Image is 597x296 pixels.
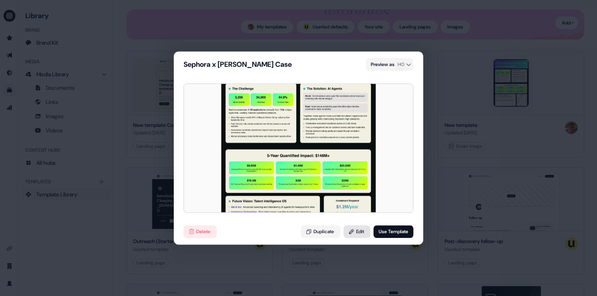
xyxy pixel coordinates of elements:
[301,225,340,238] button: Duplicate
[366,58,413,71] button: Preview asHO
[344,225,370,238] button: Edit
[374,225,413,238] button: Use Template
[371,60,394,68] span: Preview as
[184,225,217,238] button: Delete
[398,60,404,68] div: HO
[184,60,292,69] div: Sephora x [PERSON_NAME] Case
